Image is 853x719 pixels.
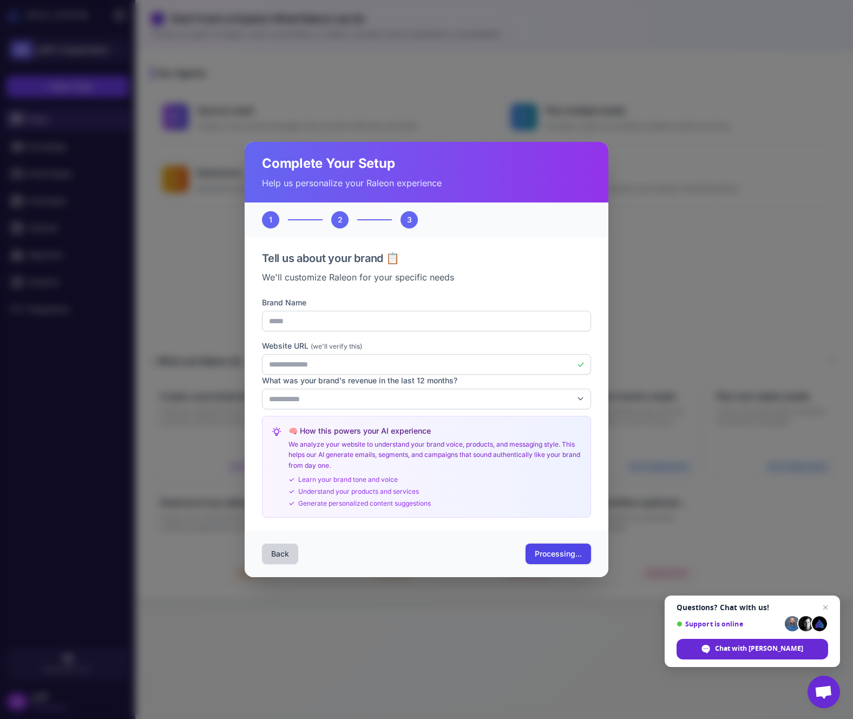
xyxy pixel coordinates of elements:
div: Learn your brand tone and voice [288,475,582,485]
p: We analyze your website to understand your brand voice, products, and messaging style. This helps... [288,439,582,471]
span: Processing... [535,548,582,559]
span: Support is online [677,620,781,628]
h4: 🧠 How this powers your AI experience [288,425,582,437]
div: Generate personalized content suggestions [288,499,582,508]
div: 3 [401,211,418,228]
button: Back [262,544,298,564]
span: Close chat [819,601,832,614]
label: What was your brand's revenue in the last 12 months? [262,375,591,387]
span: Questions? Chat with us! [677,603,828,612]
h2: Complete Your Setup [262,155,591,172]
span: (we'll verify this) [311,342,362,350]
label: Website URL [262,340,591,352]
button: Processing... [526,544,591,564]
div: Chat with Raleon [677,639,828,659]
div: Understand your products and services [288,487,582,496]
p: Help us personalize your Raleon experience [262,177,591,189]
p: We'll customize Raleon for your specific needs [262,271,591,284]
div: Open chat [808,676,840,708]
h3: Tell us about your brand 📋 [262,250,591,266]
div: ✓ [577,358,585,371]
div: 2 [331,211,349,228]
label: Brand Name [262,297,591,309]
span: Chat with [PERSON_NAME] [715,644,803,653]
div: 1 [262,211,279,228]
